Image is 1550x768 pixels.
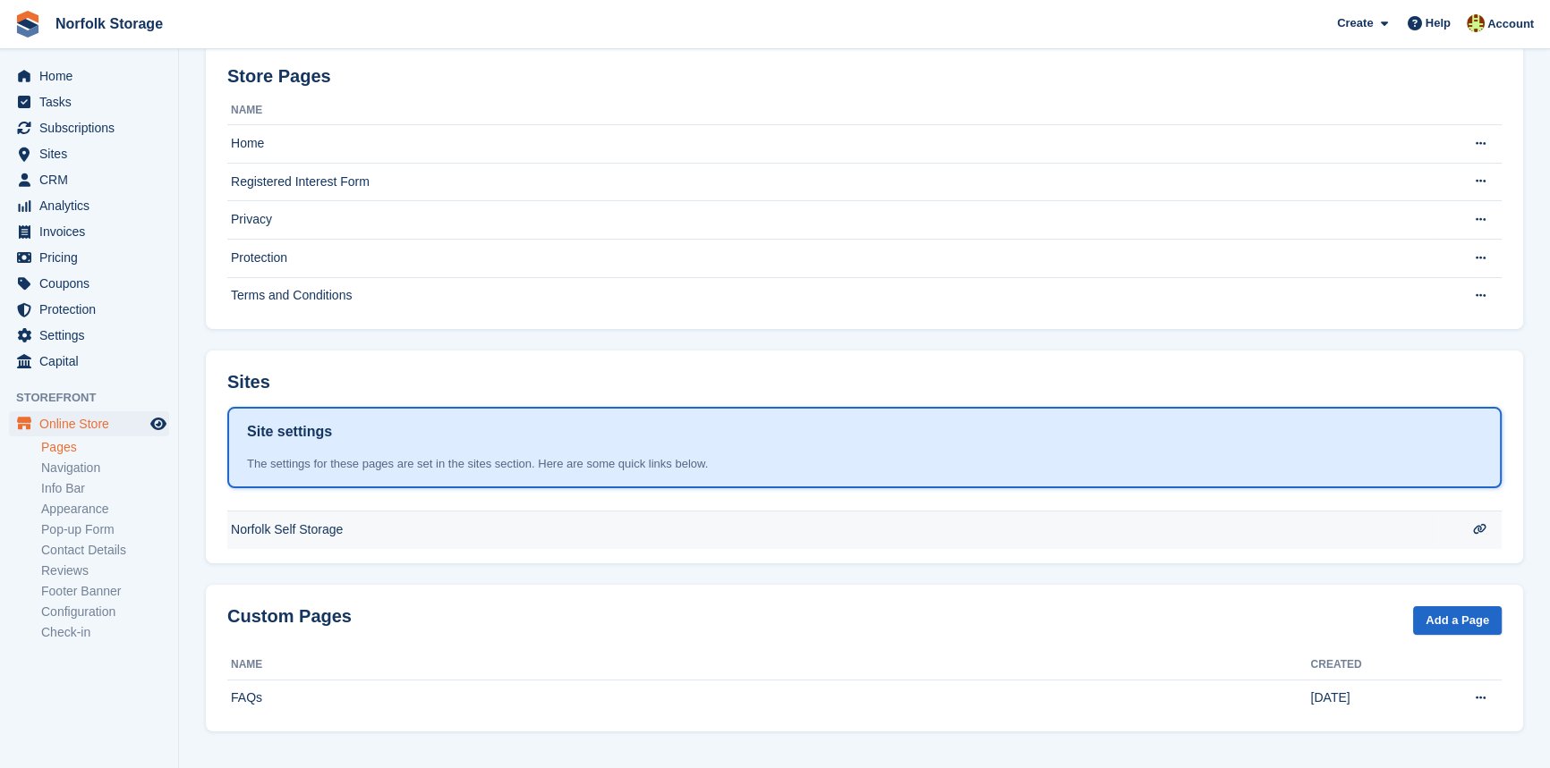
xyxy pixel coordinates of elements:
[1310,651,1437,679] th: Created
[39,63,147,89] span: Home
[227,66,331,87] h2: Store Pages
[247,421,332,443] h1: Site settings
[48,9,170,38] a: Norfolk Storage
[9,271,169,296] a: menu
[227,679,1310,717] td: FAQs
[227,125,1438,164] td: Home
[41,521,169,538] a: Pop-up Form
[227,239,1438,277] td: Protection
[41,439,169,456] a: Pages
[14,11,41,38] img: stora-icon-8386f47178a22dfd0bd8f6a31ec36ba5ce8667c1dd55bd0f319d3a0aa187defe.svg
[1426,14,1451,32] span: Help
[9,349,169,374] a: menu
[16,389,178,407] span: Storefront
[39,219,147,244] span: Invoices
[9,193,169,218] a: menu
[227,277,1438,315] td: Terms and Conditions
[41,542,169,559] a: Contact Details
[9,89,169,114] a: menu
[39,89,147,114] span: Tasks
[39,245,147,270] span: Pricing
[39,115,147,140] span: Subscriptions
[9,245,169,270] a: menu
[9,167,169,192] a: menu
[247,455,1482,473] div: The settings for these pages are set in the sites section. Here are some quick links below.
[41,583,169,600] a: Footer Banner
[227,163,1438,201] td: Registered Interest Form
[1413,606,1502,636] a: Add a Page
[39,349,147,374] span: Capital
[227,511,1438,549] td: Norfolk Self Storage
[227,97,1438,125] th: Name
[1337,14,1373,32] span: Create
[39,297,147,322] span: Protection
[39,323,147,348] span: Settings
[41,624,169,641] a: Check-in
[227,372,270,392] h2: Sites
[39,411,147,436] span: Online Store
[41,480,169,497] a: Info Bar
[1310,679,1437,717] td: [DATE]
[39,193,147,218] span: Analytics
[227,606,352,627] h2: Custom Pages
[41,460,169,477] a: Navigation
[41,562,169,579] a: Reviews
[39,141,147,166] span: Sites
[227,651,1310,679] th: Name
[41,501,169,518] a: Appearance
[148,413,169,435] a: Preview store
[9,63,169,89] a: menu
[9,219,169,244] a: menu
[9,115,169,140] a: menu
[9,323,169,348] a: menu
[41,603,169,620] a: Configuration
[1467,14,1485,32] img: Holly Lamming
[1487,15,1534,33] span: Account
[9,297,169,322] a: menu
[9,141,169,166] a: menu
[39,167,147,192] span: CRM
[39,271,147,296] span: Coupons
[9,411,169,436] a: menu
[227,201,1438,240] td: Privacy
